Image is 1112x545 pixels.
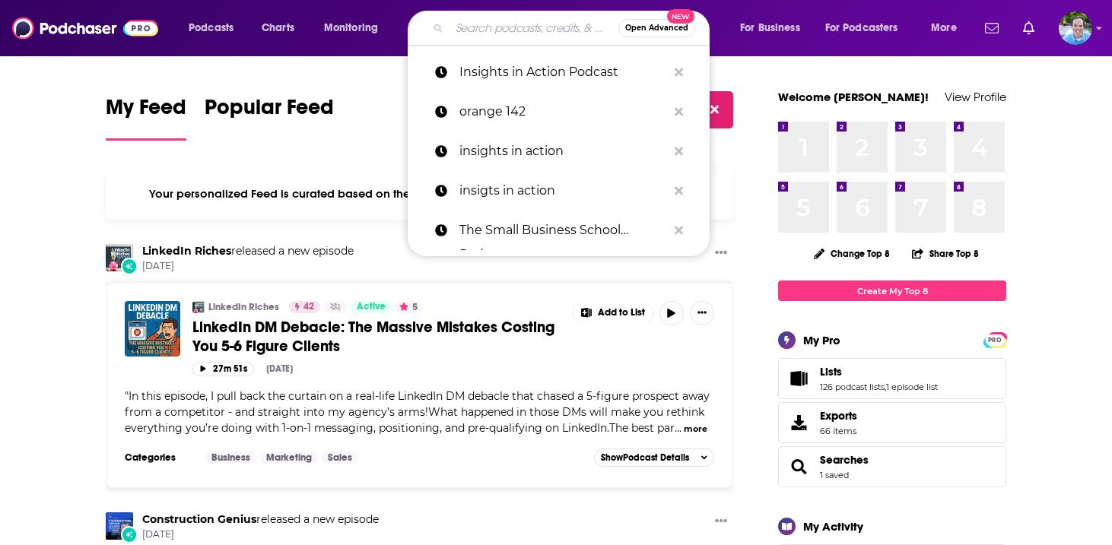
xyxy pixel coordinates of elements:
[408,131,710,171] a: insights in action
[778,90,929,104] a: Welcome [PERSON_NAME]!
[778,358,1006,399] span: Lists
[459,171,667,211] p: insigts in action
[573,301,653,325] button: Show More Button
[825,17,898,39] span: For Podcasters
[803,519,863,534] div: My Activity
[125,389,710,435] span: "
[459,92,667,131] p: orange 142
[920,16,976,40] button: open menu
[192,318,562,356] a: LinkedIn DM Debacle: The Massive Mistakes Costing You 5-6 Figure Clients
[1059,11,1092,45] span: Logged in as johnnemo
[313,16,398,40] button: open menu
[142,244,354,258] h3: released a new episode
[778,446,1006,487] span: Searches
[675,421,681,435] span: ...
[1059,11,1092,45] button: Show profile menu
[142,512,379,527] h3: released a new episode
[266,363,293,374] div: [DATE]
[142,512,256,526] a: Construction Genius
[778,402,1006,443] a: Exports
[886,382,938,392] a: 1 episode list
[911,239,980,268] button: Share Top 8
[106,168,733,220] div: Your personalized Feed is curated based on the Podcasts, Creators, Users, and Lists that you Follow.
[357,299,386,315] span: Active
[709,244,733,263] button: Show More Button
[618,19,695,37] button: Open AdvancedNew
[208,301,279,313] a: LinkedIn Riches
[106,94,186,141] a: My Feed
[820,365,842,379] span: Lists
[820,453,869,467] a: Searches
[205,94,334,129] span: Popular Feed
[598,307,645,318] span: Add to List
[178,16,253,40] button: open menu
[783,456,814,477] a: Searches
[142,260,354,273] span: [DATE]
[192,362,254,376] button: 27m 51s
[142,528,379,541] span: [DATE]
[351,301,392,313] a: Active
[395,301,422,313] button: 5
[459,131,667,171] p: insights in action
[422,11,724,46] div: Search podcasts, credits, & more...
[192,318,554,356] span: LinkedIn DM Debacle: The Massive Mistakes Costing You 5-6 Figure Clients
[594,448,714,467] button: ShowPodcast Details
[820,470,849,480] a: 1 saved
[931,17,957,39] span: More
[106,94,186,129] span: My Feed
[121,258,138,274] div: New Episode
[303,299,314,315] span: 42
[289,301,320,313] a: 42
[1059,11,1092,45] img: User Profile
[125,301,180,356] img: LinkedIn DM Debacle: The Massive Mistakes Costing You 5-6 Figure Clients
[820,426,857,436] span: 66 items
[783,368,814,389] a: Lists
[408,92,710,131] a: orange 142
[729,16,819,40] button: open menu
[820,382,885,392] a: 126 podcast lists
[684,423,707,436] button: more
[324,17,378,39] span: Monitoring
[189,17,234,39] span: Podcasts
[740,17,800,39] span: For Business
[601,452,689,463] span: Show Podcast Details
[778,280,1006,301] a: Create My Top 8
[1017,15,1041,41] a: Show notifications dropdown
[121,526,138,543] div: New Episode
[709,512,733,531] button: Show More Button
[408,171,710,211] a: insigts in action
[408,211,710,250] a: The Small Business School Podcast
[106,512,133,540] img: Construction Genius
[979,15,1005,41] a: Show notifications dropdown
[125,389,710,435] span: In this episode, I pull back the curtain on a real-life LinkedIn DM debacle that chased a 5-figur...
[205,452,256,464] a: Business
[805,244,899,263] button: Change Top 8
[450,16,618,40] input: Search podcasts, credits, & more...
[986,334,1004,346] span: PRO
[459,52,667,92] p: Insights in Action Podcast
[667,9,694,24] span: New
[815,16,920,40] button: open menu
[192,301,205,313] img: LinkedIn Riches
[125,452,193,464] h3: Categories
[803,333,840,347] div: My Pro
[820,409,857,423] span: Exports
[986,334,1004,345] a: PRO
[408,52,710,92] a: Insights in Action Podcast
[945,90,1006,104] a: View Profile
[459,211,667,250] p: The Small Business School Podcast
[106,244,133,271] img: LinkedIn Riches
[142,244,231,258] a: LinkedIn Riches
[205,94,334,141] a: Popular Feed
[12,14,158,43] img: Podchaser - Follow, Share and Rate Podcasts
[820,365,938,379] a: Lists
[625,24,688,32] span: Open Advanced
[322,452,358,464] a: Sales
[252,16,303,40] a: Charts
